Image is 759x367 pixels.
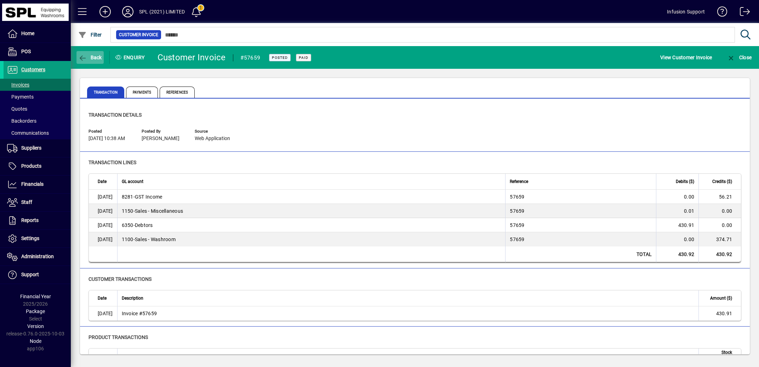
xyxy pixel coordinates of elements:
button: Filter [76,28,104,41]
td: 57659 [505,218,656,232]
span: References [160,87,195,98]
a: Administration [4,248,71,266]
a: Suppliers [4,139,71,157]
div: SPL (2021) LIMITED [139,6,185,17]
span: Version [27,323,44,329]
span: Customers [21,67,45,72]
span: Communications [7,130,49,136]
td: 0.00 [656,190,698,204]
span: Posted by [142,129,184,134]
span: Date [98,352,107,360]
span: Quotes [7,106,27,112]
a: POS [4,43,71,61]
span: Date [98,178,107,185]
span: Customer Invoice [119,31,158,38]
span: Support [21,272,39,277]
span: Source [195,129,237,134]
span: Backorders [7,118,36,124]
td: 430.92 [698,246,741,262]
td: 0.00 [698,204,741,218]
span: Paid [299,55,308,60]
span: Transaction lines [89,160,136,165]
span: Stock Movement [703,349,732,364]
button: Back [76,51,104,64]
span: Product transactions [89,334,148,340]
span: GL account [122,178,143,185]
span: View Customer Invoice [660,52,712,63]
a: Backorders [4,115,71,127]
span: Reports [21,217,39,223]
app-page-header-button: Back [71,51,110,64]
span: Payments [7,94,34,100]
span: Node [30,338,41,344]
span: Debtors [122,222,153,229]
button: Profile [116,5,139,18]
div: Enquiry [110,52,152,63]
app-page-header-button: Close enquiry [719,51,759,64]
span: Filter [78,32,102,38]
span: Staff [21,199,32,205]
td: 374.71 [698,232,741,246]
a: Staff [4,194,71,211]
a: Home [4,25,71,43]
td: [DATE] [89,204,117,218]
span: Date [98,294,107,302]
div: #57659 [240,52,261,63]
span: Debits ($) [676,178,694,185]
button: Add [94,5,116,18]
td: 56.21 [698,190,741,204]
span: Home [21,30,34,36]
td: 57659 [505,190,656,204]
a: Logout [735,1,750,24]
td: 0.00 [698,218,741,232]
span: Description [122,294,143,302]
td: 430.91 [698,306,741,321]
a: Quotes [4,103,71,115]
span: POS [21,49,31,54]
a: Reports [4,212,71,229]
span: Posted [272,55,288,60]
a: Financials [4,176,71,193]
span: Settings [21,235,39,241]
div: Customer Invoice [158,52,226,63]
a: Settings [4,230,71,248]
span: [PERSON_NAME] [142,136,179,141]
td: 430.92 [656,246,698,262]
span: Web Application [195,136,230,141]
td: 0.00 [656,232,698,246]
button: View Customer Invoice [658,51,714,64]
span: GST Income [122,193,162,200]
span: Sales - Washroom [122,236,176,243]
a: Products [4,157,71,175]
span: Product [122,352,137,360]
a: Payments [4,91,71,103]
span: Payments [126,87,158,98]
span: Sales - Miscellaneous [122,207,183,215]
span: Administration [21,254,54,259]
span: Financials [21,181,44,187]
td: 57659 [505,204,656,218]
div: Infusion Support [667,6,705,17]
td: Total [505,246,656,262]
td: 0.01 [656,204,698,218]
td: 57659 [505,232,656,246]
a: Knowledge Base [712,1,727,24]
button: Close [725,51,753,64]
span: Credits ($) [712,178,732,185]
span: Amount ($) [710,294,732,302]
span: Products [21,163,41,169]
span: Transaction details [89,112,142,118]
span: Transaction [87,87,124,98]
td: [DATE] [89,218,117,232]
span: Close [727,55,752,60]
td: 430.91 [656,218,698,232]
td: [DATE] [89,306,117,321]
span: [DATE] 10:38 AM [89,136,125,141]
a: Communications [4,127,71,139]
td: [DATE] [89,190,117,204]
span: customer transactions [89,276,152,282]
td: Invoice #57659 [117,306,699,321]
span: Reference [510,178,528,185]
td: [DATE] [89,232,117,246]
span: Invoices [7,82,29,88]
